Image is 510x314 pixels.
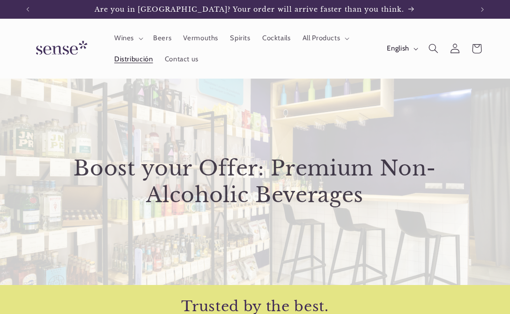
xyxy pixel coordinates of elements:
span: Contact us [165,55,199,64]
span: Distribución [114,55,153,64]
span: Wines [114,34,134,43]
button: English [381,39,422,58]
span: English [387,44,409,54]
span: All Products [303,34,340,43]
a: Spirits [224,28,257,49]
span: Cocktails [262,34,291,43]
a: Vermouths [177,28,224,49]
span: Beers [153,34,171,43]
span: Are you in [GEOGRAPHIC_DATA]? Your order will arrive faster than you think. [95,5,405,14]
a: Beers [147,28,177,49]
img: Sense [25,35,95,62]
a: Sense [21,32,99,66]
summary: Wines [108,28,147,49]
h2: Boost your Offer: Premium Non-Alcoholic Beverages [53,155,457,208]
summary: All Products [296,28,354,49]
summary: Search [422,38,444,59]
span: Spirits [230,34,250,43]
a: Cocktails [256,28,296,49]
span: Vermouths [183,34,218,43]
a: Contact us [159,49,205,69]
a: Distribución [108,49,159,69]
